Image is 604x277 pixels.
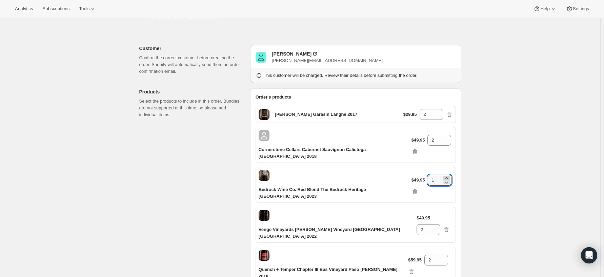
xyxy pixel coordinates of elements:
[408,257,422,263] p: $59.95
[417,215,430,221] p: $49.95
[540,6,549,12] span: Help
[259,226,417,240] p: Venge Vineyards [PERSON_NAME] Vineyard [GEOGRAPHIC_DATA] [GEOGRAPHIC_DATA] 2022
[411,177,425,184] p: $49.95
[264,72,418,79] p: This customer will be charged. Review their details before submitting the order.
[256,52,266,63] span: Cole Feinberg
[11,4,37,14] button: Analytics
[15,6,33,12] span: Analytics
[259,109,269,120] span: Default Title
[259,210,269,221] span: Default Title
[79,6,89,12] span: Tools
[139,88,245,95] p: Products
[275,111,357,118] p: [PERSON_NAME] Garasin Langhe 2017
[529,4,560,14] button: Help
[581,247,597,263] div: Open Intercom Messenger
[259,146,411,160] p: Cornerstone Cellars Cabernet Sauvignon Calistoga [GEOGRAPHIC_DATA] 2018
[256,94,291,100] span: Order's products
[272,50,311,57] div: [PERSON_NAME]
[139,98,245,118] p: Select the products to include in this order. Bundles are not supported at this time, so please a...
[573,6,589,12] span: Settings
[272,58,383,63] span: [PERSON_NAME][EMAIL_ADDRESS][DOMAIN_NAME]
[38,4,74,14] button: Subscriptions
[411,137,425,144] p: $49.95
[403,111,417,118] p: $29.95
[259,250,269,261] span: Default Title
[75,4,100,14] button: Tools
[259,130,269,141] span: Default Title
[562,4,593,14] button: Settings
[42,6,69,12] span: Subscriptions
[139,55,245,75] p: Confirm the correct customer before creating the order. Shopify will automatically send them an o...
[139,45,245,52] p: Customer
[259,186,411,200] p: Bedrock Wine Co. Red Blend The Bedrock Heritage [GEOGRAPHIC_DATA] 2023
[259,170,269,181] span: Default Title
